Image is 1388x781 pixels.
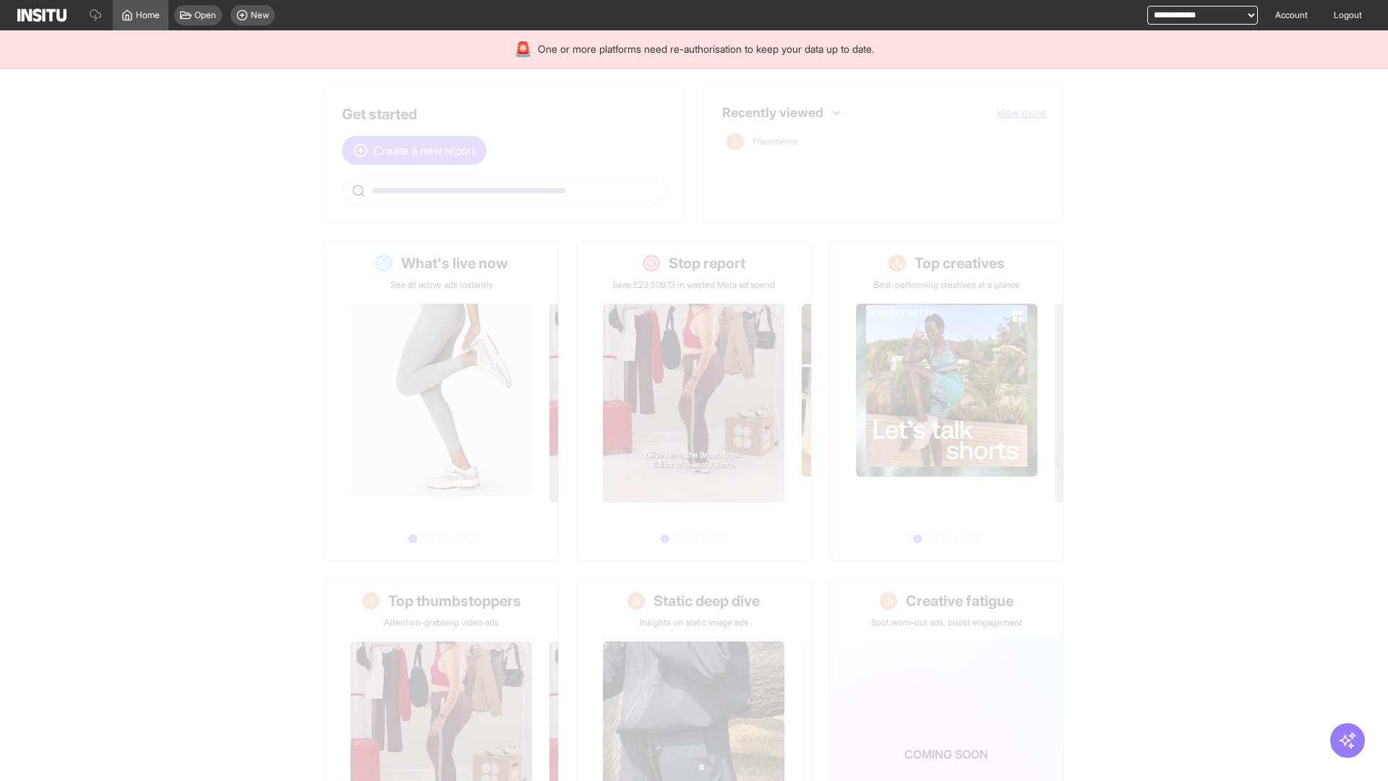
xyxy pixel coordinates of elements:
[194,9,216,21] span: Open
[514,39,532,59] div: 🚨
[538,42,874,56] span: One or more platforms need re-authorisation to keep your data up to date.
[17,9,67,22] img: Logo
[136,9,160,21] span: Home
[251,9,269,21] span: New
